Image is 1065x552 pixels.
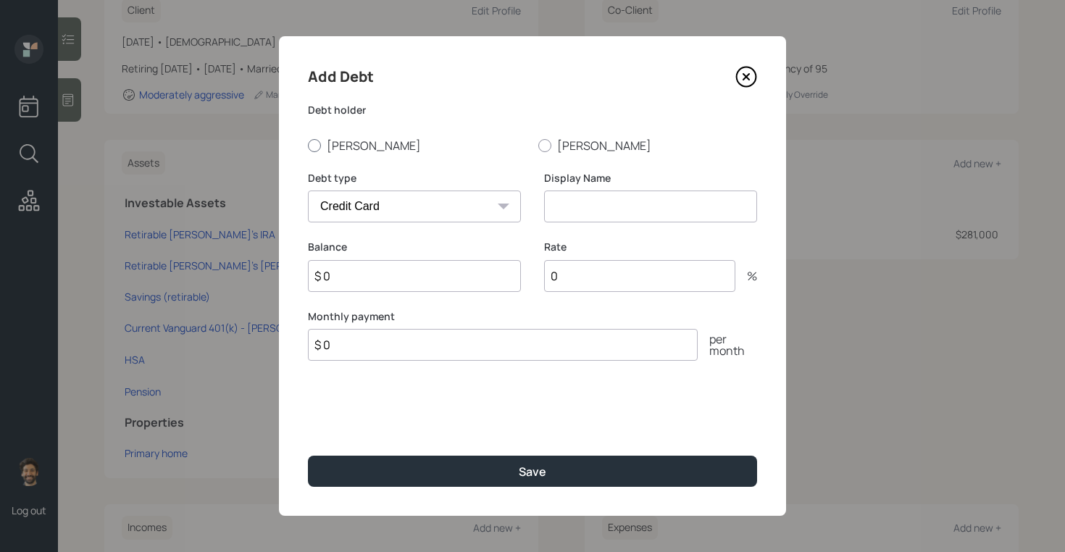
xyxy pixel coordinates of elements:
[308,309,757,324] label: Monthly payment
[308,103,757,117] label: Debt holder
[698,333,757,356] div: per month
[544,171,757,185] label: Display Name
[308,65,374,88] h4: Add Debt
[538,138,757,154] label: [PERSON_NAME]
[308,456,757,487] button: Save
[308,138,527,154] label: [PERSON_NAME]
[735,270,757,282] div: %
[544,240,757,254] label: Rate
[519,464,546,480] div: Save
[308,171,521,185] label: Debt type
[308,240,521,254] label: Balance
